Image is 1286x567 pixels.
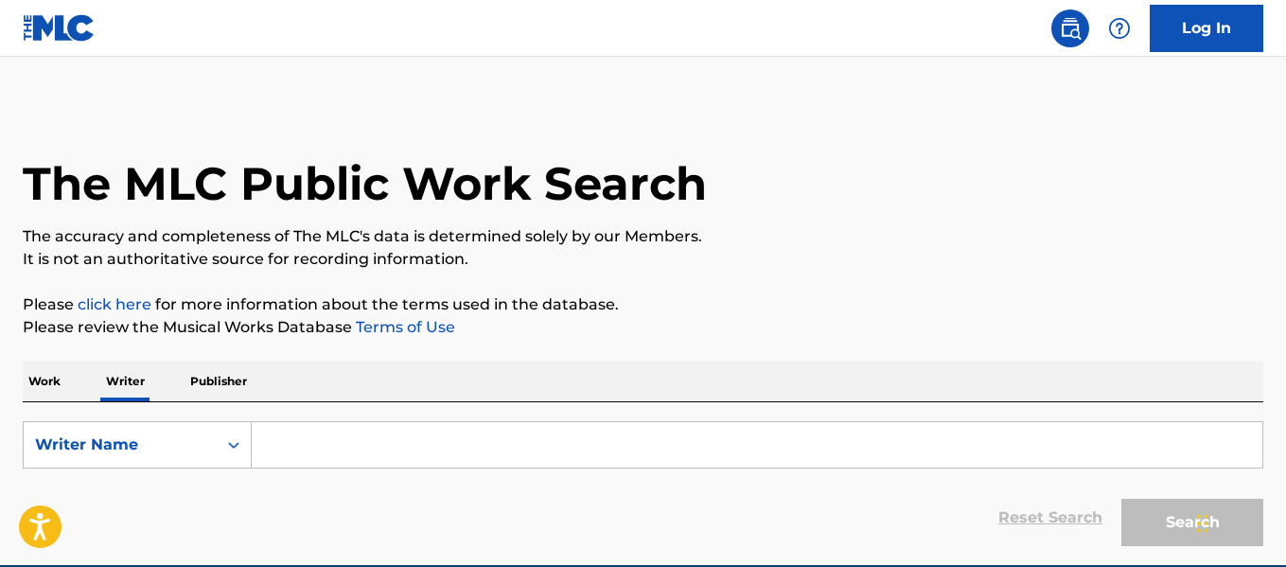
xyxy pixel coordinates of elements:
[100,362,150,401] p: Writer
[23,421,1263,556] form: Search Form
[35,434,205,456] div: Writer Name
[352,318,455,336] a: Terms of Use
[1051,9,1089,47] a: Public Search
[1059,17,1082,40] img: search
[23,316,1263,339] p: Please review the Musical Works Database
[1197,495,1208,552] div: Drag
[23,14,96,42] img: MLC Logo
[1150,5,1263,52] a: Log In
[23,248,1263,271] p: It is not an authoritative source for recording information.
[78,295,151,313] a: click here
[1101,9,1138,47] div: Help
[23,155,707,212] h1: The MLC Public Work Search
[23,225,1263,248] p: The accuracy and completeness of The MLC's data is determined solely by our Members.
[23,293,1263,316] p: Please for more information about the terms used in the database.
[1108,17,1131,40] img: help
[23,362,66,401] p: Work
[1191,476,1286,567] iframe: Chat Widget
[185,362,253,401] p: Publisher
